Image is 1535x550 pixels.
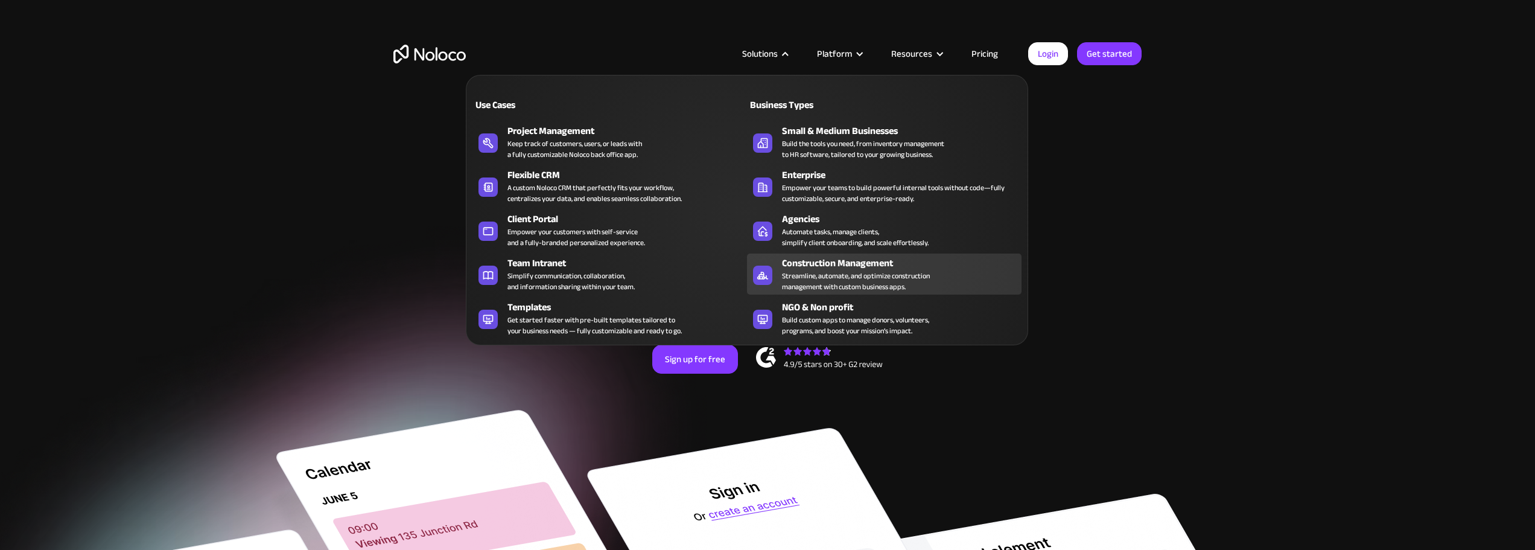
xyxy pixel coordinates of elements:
[782,138,944,160] div: Build the tools you need, from inventory management to HR software, tailored to your growing busi...
[652,345,738,374] a: Sign up for free
[393,45,466,63] a: home
[742,46,778,62] div: Solutions
[507,182,682,204] div: A custom Noloco CRM that perfectly fits your workflow, centralizes your data, and enables seamles...
[747,209,1022,251] a: AgenciesAutomate tasks, manage clients,simplify client onboarding, and scale effortlessly.
[393,155,1142,251] h2: Business Apps for Teams
[956,46,1013,62] a: Pricing
[393,133,1142,142] h1: Custom No-Code Business Apps Platform
[472,298,747,339] a: TemplatesGet started faster with pre-built templates tailored toyour business needs — fully custo...
[782,300,1027,315] div: NGO & Non profit
[747,254,1022,295] a: Construction ManagementStreamline, automate, and optimize constructionmanagement with custom busi...
[507,270,635,292] div: Simplify communication, collaboration, and information sharing within your team.
[747,165,1022,206] a: EnterpriseEmpower your teams to build powerful internal tools without code—fully customizable, se...
[507,138,642,160] div: Keep track of customers, users, or leads with a fully customizable Noloco back office app.
[747,98,879,112] div: Business Types
[782,124,1027,138] div: Small & Medium Businesses
[747,121,1022,162] a: Small & Medium BusinessesBuild the tools you need, from inventory managementto HR software, tailo...
[507,315,682,336] div: Get started faster with pre-built templates tailored to your business needs — fully customizable ...
[747,91,1022,118] a: Business Types
[472,121,747,162] a: Project ManagementKeep track of customers, users, or leads witha fully customizable Noloco back o...
[727,46,802,62] div: Solutions
[782,226,929,248] div: Automate tasks, manage clients, simplify client onboarding, and scale effortlessly.
[507,300,752,315] div: Templates
[472,209,747,251] a: Client PortalEmpower your customers with self-serviceand a fully-branded personalized experience.
[876,46,956,62] div: Resources
[466,58,1028,345] nav: Solutions
[507,256,752,270] div: Team Intranet
[782,182,1015,204] div: Empower your teams to build powerful internal tools without code—fully customizable, secure, and ...
[472,254,747,295] a: Team IntranetSimplify communication, collaboration,and information sharing within your team.
[507,124,752,138] div: Project Management
[472,165,747,206] a: Flexible CRMA custom Noloco CRM that perfectly fits your workflow,centralizes your data, and enab...
[1028,42,1068,65] a: Login
[817,46,852,62] div: Platform
[802,46,876,62] div: Platform
[507,212,752,226] div: Client Portal
[782,212,1027,226] div: Agencies
[507,168,752,182] div: Flexible CRM
[747,298,1022,339] a: NGO & Non profitBuild custom apps to manage donors, volunteers,programs, and boost your mission’s...
[782,270,930,292] div: Streamline, automate, and optimize construction management with custom business apps.
[472,98,605,112] div: Use Cases
[507,226,645,248] div: Empower your customers with self-service and a fully-branded personalized experience.
[782,168,1027,182] div: Enterprise
[891,46,932,62] div: Resources
[472,91,747,118] a: Use Cases
[1077,42,1142,65] a: Get started
[782,315,929,336] div: Build custom apps to manage donors, volunteers, programs, and boost your mission’s impact.
[782,256,1027,270] div: Construction Management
